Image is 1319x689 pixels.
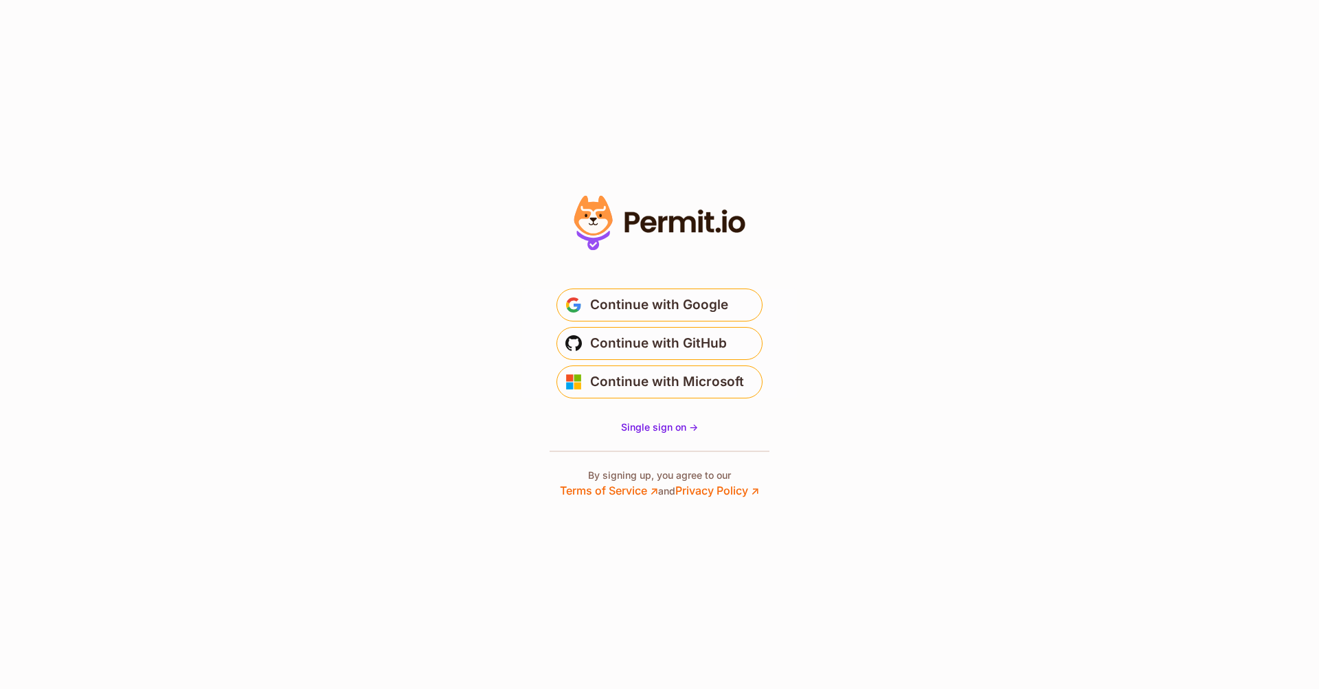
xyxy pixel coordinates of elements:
span: Continue with GitHub [590,332,727,354]
a: Privacy Policy ↗ [675,484,759,497]
span: Single sign on -> [621,421,698,433]
span: Continue with Microsoft [590,371,744,393]
a: Terms of Service ↗ [560,484,658,497]
button: Continue with Google [556,289,763,321]
span: Continue with Google [590,294,728,316]
button: Continue with Microsoft [556,365,763,398]
p: By signing up, you agree to our and [560,468,759,499]
a: Single sign on -> [621,420,698,434]
button: Continue with GitHub [556,327,763,360]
